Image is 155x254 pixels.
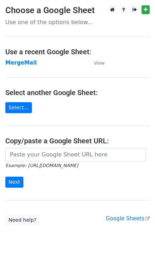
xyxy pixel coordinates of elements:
h3: Choose a Google Sheet [5,5,150,16]
small: View [94,60,105,66]
input: Next [5,177,23,188]
h4: Use a recent Google Sheet: [5,48,150,56]
p: Use one of the options below... [5,18,150,26]
a: View [87,60,105,66]
a: Google Sheets [106,215,150,222]
input: Paste your Google Sheet URL here [5,148,146,161]
small: Example: [URL][DOMAIN_NAME] [5,163,78,168]
a: Select... [5,102,32,113]
h4: Copy/paste a Google Sheet URL: [5,137,150,145]
a: Need help? [5,215,40,226]
h4: Select another Google Sheet: [5,88,150,97]
a: MergeMail [5,60,37,66]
